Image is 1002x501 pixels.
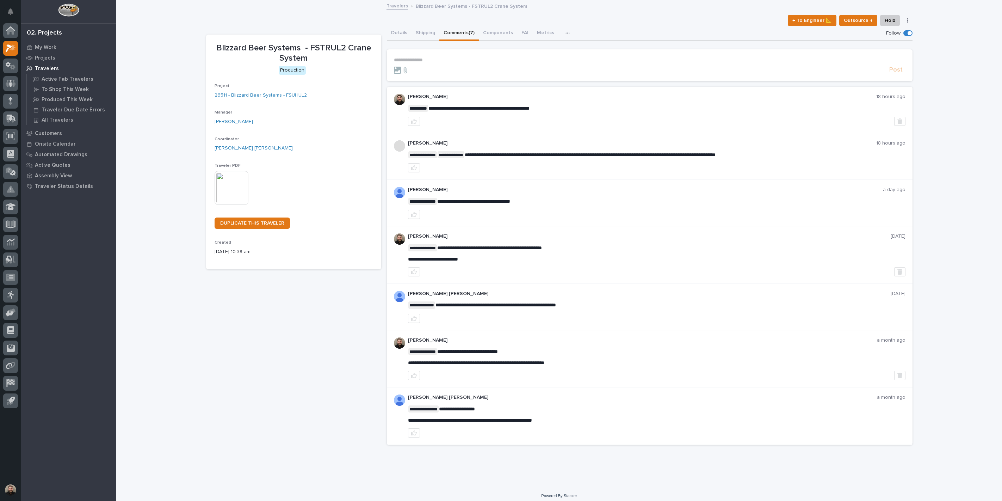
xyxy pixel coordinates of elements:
[408,371,420,380] button: like this post
[42,117,73,123] p: All Travelers
[839,15,877,26] button: Outsource ↑
[215,84,229,88] span: Project
[894,371,905,380] button: Delete post
[877,395,905,401] p: a month ago
[394,291,405,302] img: AD_cMMRcK_lR-hunIWE1GUPcUjzJ19X9Uk7D-9skk6qMORDJB_ZroAFOMmnE07bDdh4EHUMJPuIZ72TfOWJm2e1TqCAEecOOP...
[394,187,405,198] img: ALV-UjVK11pvv0JrxM8bNkTQWfv4xnZ85s03ZHtFT3xxB8qVTUjtPHO-DWWZTEdA35mZI6sUjE79Qfstu9ANu_EFnWHbkWd3s...
[412,26,439,41] button: Shipping
[408,267,420,276] button: like this post
[891,291,905,297] p: [DATE]
[21,160,116,170] a: Active Quotes
[394,233,405,245] img: ACg8ocLB2sBq07NhafZLDpfZztpbDqa4HYtD3rBf5LhdHf4k=s96-c
[479,26,517,41] button: Components
[21,128,116,139] a: Customers
[215,92,307,99] a: 26511 - Blizzard Beer Systems - FSUHUL2
[35,183,93,190] p: Traveler Status Details
[215,218,290,229] a: DUPLICATE THIS TRAVELER
[886,30,901,36] p: Follow
[541,494,577,498] a: Powered By Stacker
[439,26,479,41] button: Comments (7)
[215,145,293,152] a: [PERSON_NAME] [PERSON_NAME]
[35,66,59,72] p: Travelers
[408,210,420,219] button: like this post
[215,110,232,115] span: Manager
[416,2,527,10] p: Blizzard Beer Systems - FSTRUL2 Crane System
[21,149,116,160] a: Automated Drawings
[21,139,116,149] a: Onsite Calendar
[408,233,891,239] p: [PERSON_NAME]
[517,26,533,41] button: FAI
[35,55,55,61] p: Projects
[533,26,558,41] button: Metrics
[220,221,284,226] span: DUPLICATE THIS TRAVELER
[408,337,877,343] p: [PERSON_NAME]
[27,74,116,84] a: Active Fab Travelers
[394,94,405,105] img: ACg8ocLB2sBq07NhafZLDpfZztpbDqa4HYtD3rBf5LhdHf4k=s96-c
[35,141,76,147] p: Onsite Calendar
[27,94,116,104] a: Produced This Week
[35,44,56,51] p: My Work
[408,291,891,297] p: [PERSON_NAME] [PERSON_NAME]
[3,483,18,497] button: users-avatar
[883,187,905,193] p: a day ago
[408,395,877,401] p: [PERSON_NAME] [PERSON_NAME]
[408,187,883,193] p: [PERSON_NAME]
[35,173,72,179] p: Assembly View
[21,53,116,63] a: Projects
[21,42,116,53] a: My Work
[215,43,373,63] p: Blizzard Beer Systems - FSTRUL2 Crane System
[408,314,420,323] button: like this post
[792,16,832,25] span: ← To Engineer 📐
[215,248,373,256] p: [DATE] 10:38 am
[877,337,905,343] p: a month ago
[21,181,116,191] a: Traveler Status Details
[215,164,241,168] span: Traveler PDF
[9,8,18,20] div: Notifications
[3,4,18,19] button: Notifications
[894,117,905,126] button: Delete post
[58,4,79,17] img: Workspace Logo
[35,130,62,137] p: Customers
[35,152,87,158] p: Automated Drawings
[42,86,89,93] p: To Shop This Week
[21,63,116,74] a: Travelers
[35,162,70,169] p: Active Quotes
[876,94,905,100] p: 18 hours ago
[27,29,62,37] div: 02. Projects
[215,118,253,126] a: [PERSON_NAME]
[889,66,903,74] span: Post
[386,1,408,10] a: Travelers
[408,163,420,172] button: like this post
[408,428,420,438] button: like this post
[408,140,876,146] p: [PERSON_NAME]
[215,240,231,245] span: Created
[279,66,306,75] div: Production
[215,137,239,141] span: Coordinator
[27,84,116,94] a: To Shop This Week
[394,337,405,349] img: ACg8ocLB2sBq07NhafZLDpfZztpbDqa4HYtD3rBf5LhdHf4k=s96-c
[27,105,116,115] a: Traveler Due Date Errors
[844,16,873,25] span: Outsource ↑
[42,97,93,103] p: Produced This Week
[876,140,905,146] p: 18 hours ago
[885,16,895,25] span: Hold
[42,76,93,83] p: Active Fab Travelers
[408,94,876,100] p: [PERSON_NAME]
[21,170,116,181] a: Assembly View
[27,115,116,125] a: All Travelers
[394,395,405,406] img: AD_cMMRcK_lR-hunIWE1GUPcUjzJ19X9Uk7D-9skk6qMORDJB_ZroAFOMmnE07bDdh4EHUMJPuIZ72TfOWJm2e1TqCAEecOOP...
[886,66,905,74] button: Post
[894,267,905,276] button: Delete post
[408,117,420,126] button: like this post
[880,15,900,26] button: Hold
[42,107,105,113] p: Traveler Due Date Errors
[788,15,836,26] button: ← To Engineer 📐
[387,26,412,41] button: Details
[891,233,905,239] p: [DATE]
